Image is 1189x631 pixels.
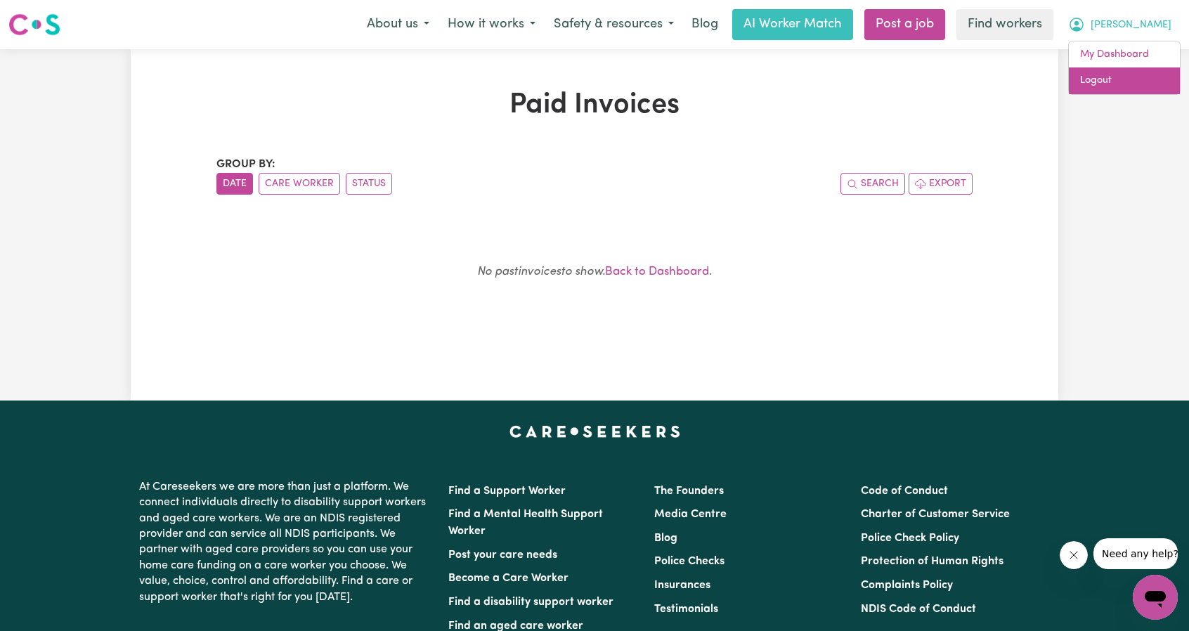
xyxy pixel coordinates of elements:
[654,533,677,544] a: Blog
[909,173,973,195] button: Export
[861,533,959,544] a: Police Check Policy
[216,173,253,195] button: sort invoices by date
[1133,575,1178,620] iframe: Button to launch messaging window
[448,573,568,584] a: Become a Care Worker
[654,604,718,615] a: Testimonials
[605,266,709,278] a: Back to Dashboard
[8,12,60,37] img: Careseekers logo
[216,89,973,122] h1: Paid Invoices
[1069,67,1180,94] a: Logout
[8,10,85,21] span: Need any help?
[1059,10,1181,39] button: My Account
[1068,41,1181,95] div: My Account
[861,556,1003,567] a: Protection of Human Rights
[1091,18,1171,33] span: [PERSON_NAME]
[654,556,725,567] a: Police Checks
[448,486,566,497] a: Find a Support Worker
[861,604,976,615] a: NDIS Code of Conduct
[683,9,727,40] a: Blog
[654,580,710,591] a: Insurances
[477,266,712,278] small: .
[438,10,545,39] button: How it works
[654,509,727,520] a: Media Centre
[358,10,438,39] button: About us
[1060,541,1088,569] iframe: Close message
[346,173,392,195] button: sort invoices by paid status
[654,486,724,497] a: The Founders
[259,173,340,195] button: sort invoices by care worker
[732,9,853,40] a: AI Worker Match
[8,8,60,41] a: Careseekers logo
[861,509,1010,520] a: Charter of Customer Service
[216,159,275,170] span: Group by:
[956,9,1053,40] a: Find workers
[545,10,683,39] button: Safety & resources
[139,474,431,611] p: At Careseekers we are more than just a platform. We connect individuals directly to disability su...
[1069,41,1180,68] a: My Dashboard
[448,509,603,537] a: Find a Mental Health Support Worker
[840,173,905,195] button: Search
[861,486,948,497] a: Code of Conduct
[1093,538,1178,569] iframe: Message from company
[477,266,605,278] em: No past invoices to show.
[861,580,953,591] a: Complaints Policy
[864,9,945,40] a: Post a job
[448,549,557,561] a: Post your care needs
[509,426,680,437] a: Careseekers home page
[448,597,613,608] a: Find a disability support worker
